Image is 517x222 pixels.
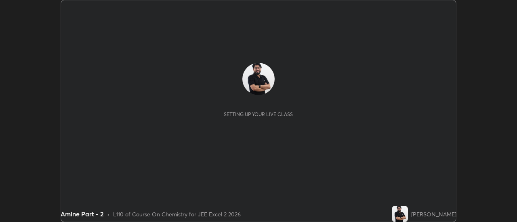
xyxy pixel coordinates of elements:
img: b34798ff5e6b4ad6bbf22d8cad6d1581.jpg [242,63,275,95]
div: • [107,210,110,218]
div: [PERSON_NAME] [411,210,456,218]
div: Amine Part - 2 [61,209,104,219]
div: L110 of Course On Chemistry for JEE Excel 2 2026 [113,210,241,218]
div: Setting up your live class [224,111,293,117]
img: b34798ff5e6b4ad6bbf22d8cad6d1581.jpg [392,206,408,222]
